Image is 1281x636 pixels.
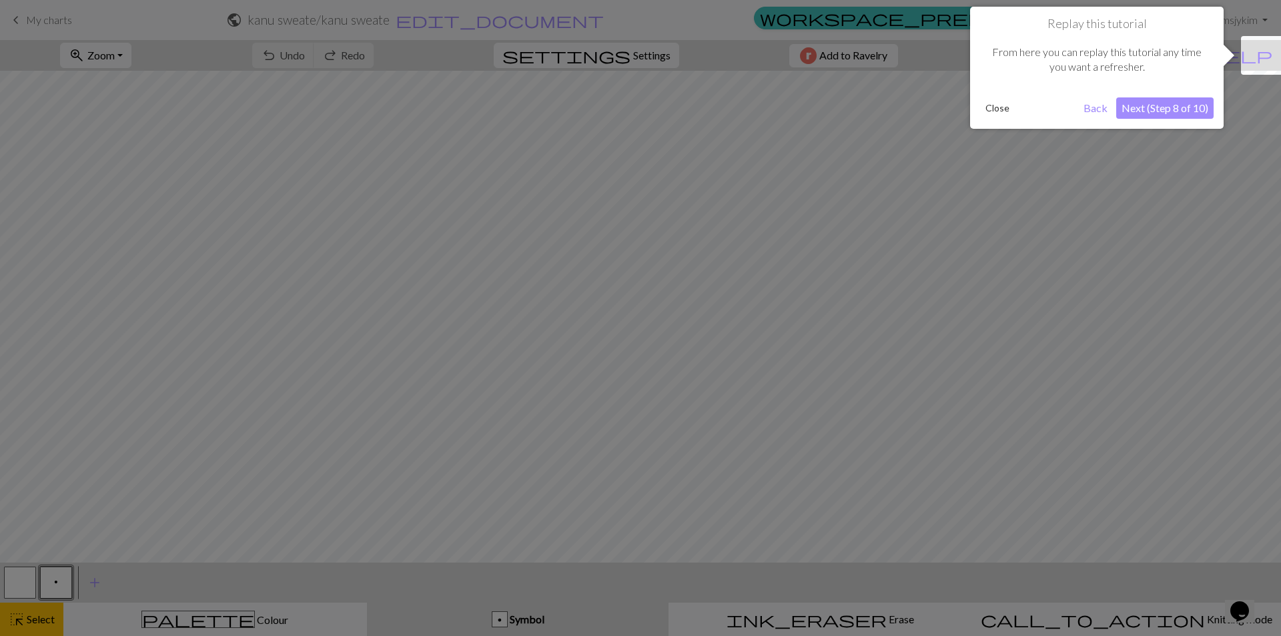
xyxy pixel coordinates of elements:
button: Back [1078,97,1113,119]
h1: Replay this tutorial [980,17,1214,31]
div: Replay this tutorial [970,7,1224,129]
button: Close [980,98,1015,118]
div: From here you can replay this tutorial any time you want a refresher. [980,31,1214,88]
button: Next (Step 8 of 10) [1116,97,1214,119]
